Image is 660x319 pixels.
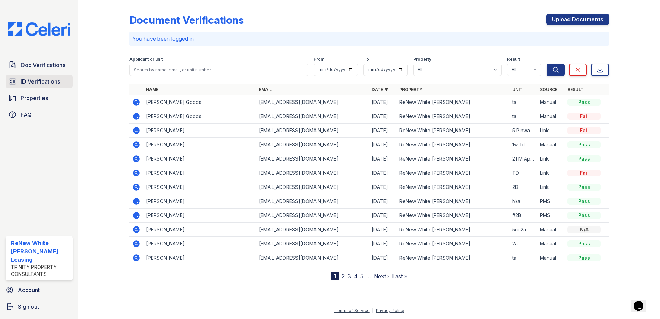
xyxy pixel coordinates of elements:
td: [PERSON_NAME] [143,180,256,194]
span: … [366,272,371,280]
td: ReNew White [PERSON_NAME] [397,109,509,124]
a: 3 [348,273,351,280]
td: Manual [537,109,565,124]
div: Pass [567,198,601,205]
td: 2D [509,180,537,194]
a: Sign out [3,300,76,313]
span: Sign out [18,302,39,311]
div: Document Verifications [129,14,244,26]
td: [PERSON_NAME] [143,237,256,251]
a: Property [399,87,423,92]
td: [DATE] [369,124,397,138]
a: Email [259,87,272,92]
td: [PERSON_NAME] [143,194,256,209]
td: [PERSON_NAME] Goods [143,95,256,109]
td: ReNew White [PERSON_NAME] [397,209,509,223]
td: [EMAIL_ADDRESS][DOMAIN_NAME] [256,138,369,152]
a: Last » [392,273,407,280]
td: [PERSON_NAME] Goods [143,109,256,124]
td: [DATE] [369,209,397,223]
td: [DATE] [369,194,397,209]
div: Pass [567,99,601,106]
td: [EMAIL_ADDRESS][DOMAIN_NAME] [256,251,369,265]
td: [EMAIL_ADDRESS][DOMAIN_NAME] [256,109,369,124]
span: Properties [21,94,48,102]
td: [EMAIL_ADDRESS][DOMAIN_NAME] [256,152,369,166]
td: Link [537,124,565,138]
iframe: chat widget [631,291,653,312]
div: Pass [567,212,601,219]
td: ReNew White [PERSON_NAME] [397,124,509,138]
td: ReNew White [PERSON_NAME] [397,152,509,166]
td: Link [537,180,565,194]
a: Source [540,87,557,92]
td: TD [509,166,537,180]
td: ReNew White [PERSON_NAME] [397,166,509,180]
img: CE_Logo_Blue-a8612792a0a2168367f1c8372b55b34899dd931a85d93a1a3d3e32e68fde9ad4.png [3,22,76,36]
div: Fail [567,170,601,176]
div: Pass [567,254,601,261]
label: Applicant or unit [129,57,163,62]
a: Properties [6,91,73,105]
td: 5 Pinwall Pl Apt TB [509,124,537,138]
td: [DATE] [369,251,397,265]
a: Upload Documents [546,14,609,25]
p: You have been logged in [132,35,606,43]
td: [PERSON_NAME] [143,209,256,223]
td: ReNew White [PERSON_NAME] [397,180,509,194]
td: [EMAIL_ADDRESS][DOMAIN_NAME] [256,124,369,138]
td: ReNew White [PERSON_NAME] [397,223,509,237]
td: Manual [537,138,565,152]
td: [EMAIL_ADDRESS][DOMAIN_NAME] [256,209,369,223]
td: [EMAIL_ADDRESS][DOMAIN_NAME] [256,95,369,109]
label: To [363,57,369,62]
div: 1 [331,272,339,280]
td: [EMAIL_ADDRESS][DOMAIN_NAME] [256,223,369,237]
td: ReNew White [PERSON_NAME] [397,138,509,152]
div: Fail [567,127,601,134]
div: | [372,308,373,313]
a: 4 [354,273,358,280]
td: [DATE] [369,152,397,166]
td: PMS [537,194,565,209]
div: Fail [567,113,601,120]
input: Search by name, email, or unit number [129,64,308,76]
a: Date ▼ [372,87,388,92]
td: ta [509,109,537,124]
label: From [314,57,324,62]
td: [DATE] [369,109,397,124]
td: ReNew White [PERSON_NAME] [397,95,509,109]
td: Link [537,152,565,166]
a: Name [146,87,158,92]
td: [PERSON_NAME] [143,223,256,237]
td: N/a [509,194,537,209]
a: Unit [512,87,523,92]
a: Privacy Policy [376,308,404,313]
td: ta [509,95,537,109]
span: Doc Verifications [21,61,65,69]
td: [EMAIL_ADDRESS][DOMAIN_NAME] [256,166,369,180]
td: Manual [537,251,565,265]
td: Manual [537,223,565,237]
span: Account [18,286,40,294]
td: 1wl td [509,138,537,152]
td: 5ca2a [509,223,537,237]
td: [EMAIL_ADDRESS][DOMAIN_NAME] [256,237,369,251]
label: Result [507,57,520,62]
a: Doc Verifications [6,58,73,72]
td: ReNew White [PERSON_NAME] [397,194,509,209]
td: [DATE] [369,237,397,251]
td: ta [509,251,537,265]
td: [PERSON_NAME] [143,251,256,265]
div: Pass [567,240,601,247]
td: Link [537,166,565,180]
td: [PERSON_NAME] [143,152,256,166]
div: ReNew White [PERSON_NAME] Leasing [11,239,70,264]
span: ID Verifications [21,77,60,86]
div: Trinity Property Consultants [11,264,70,278]
a: Account [3,283,76,297]
a: Terms of Service [334,308,370,313]
a: FAQ [6,108,73,122]
div: Pass [567,141,601,148]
